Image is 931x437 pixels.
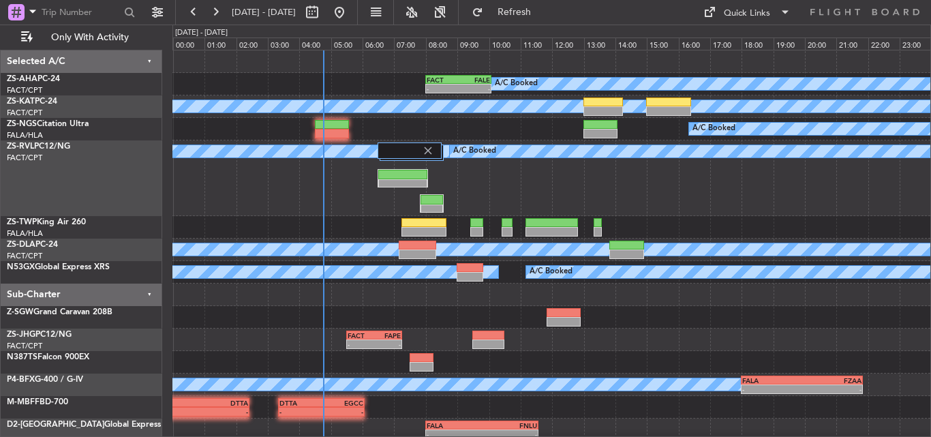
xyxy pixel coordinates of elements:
[552,37,583,50] div: 12:00
[7,308,112,316] a: Z-SGWGrand Caravan 208B
[299,37,331,50] div: 04:00
[331,37,363,50] div: 05:00
[802,376,861,385] div: FZAA
[426,37,457,50] div: 08:00
[427,421,482,430] div: FALA
[7,376,35,384] span: P4-BFX
[7,120,89,128] a: ZS-NGSCitation Ultra
[724,7,770,20] div: Quick Links
[321,399,363,407] div: EGCC
[173,37,204,50] div: 00:00
[7,353,37,361] span: N387TS
[348,340,374,348] div: -
[7,263,35,271] span: N53GX
[530,262,573,282] div: A/C Booked
[42,2,120,22] input: Trip Number
[7,108,42,118] a: FACT/CPT
[805,37,836,50] div: 20:00
[427,85,459,93] div: -
[7,75,60,83] a: ZS-AHAPC-24
[7,228,43,239] a: FALA/HLA
[521,37,552,50] div: 11:00
[868,37,900,50] div: 22:00
[742,376,802,385] div: FALA
[204,37,236,50] div: 01:00
[374,340,401,348] div: -
[427,76,459,84] div: FACT
[35,33,144,42] span: Only With Activity
[15,27,148,48] button: Only With Activity
[489,37,521,50] div: 10:00
[7,218,37,226] span: ZS-TWP
[458,85,490,93] div: -
[232,6,296,18] span: [DATE] - [DATE]
[348,331,374,340] div: FACT
[7,376,83,384] a: P4-BFXG-400 / G-IV
[394,37,425,50] div: 07:00
[453,141,496,162] div: A/C Booked
[7,142,34,151] span: ZS-RVL
[900,37,931,50] div: 23:00
[116,408,247,416] div: -
[422,145,434,157] img: gray-close.svg
[836,37,868,50] div: 21:00
[363,37,394,50] div: 06:00
[279,399,322,407] div: DTTA
[7,241,58,249] a: ZS-DLAPC-24
[742,37,773,50] div: 18:00
[679,37,710,50] div: 16:00
[7,398,68,406] a: M-MBFFBD-700
[7,153,42,163] a: FACT/CPT
[615,37,647,50] div: 14:00
[7,331,72,339] a: ZS-JHGPC12/NG
[7,218,86,226] a: ZS-TWPKing Air 260
[7,398,40,406] span: M-MBFF
[647,37,678,50] div: 15:00
[7,75,37,83] span: ZS-AHA
[7,97,57,106] a: ZS-KATPC-24
[710,37,742,50] div: 17:00
[7,421,161,429] a: D2-[GEOGRAPHIC_DATA]Global Express
[482,421,537,430] div: FNLU
[802,385,861,393] div: -
[321,408,363,416] div: -
[742,385,802,393] div: -
[175,27,228,39] div: [DATE] - [DATE]
[486,7,543,17] span: Refresh
[279,408,322,416] div: -
[236,37,268,50] div: 02:00
[7,331,35,339] span: ZS-JHG
[697,1,797,23] button: Quick Links
[495,74,538,94] div: A/C Booked
[7,85,42,95] a: FACT/CPT
[268,37,299,50] div: 03:00
[116,399,247,407] div: DTTA
[458,76,490,84] div: FALE
[584,37,615,50] div: 13:00
[465,1,547,23] button: Refresh
[7,263,110,271] a: N53GXGlobal Express XRS
[7,130,43,140] a: FALA/HLA
[7,142,70,151] a: ZS-RVLPC12/NG
[774,37,805,50] div: 19:00
[7,308,33,316] span: Z-SGW
[374,331,401,340] div: FAPE
[7,251,42,261] a: FACT/CPT
[457,37,489,50] div: 09:00
[7,421,104,429] span: D2-[GEOGRAPHIC_DATA]
[7,353,89,361] a: N387TSFalcon 900EX
[7,341,42,351] a: FACT/CPT
[7,97,35,106] span: ZS-KAT
[7,241,35,249] span: ZS-DLA
[692,119,735,139] div: A/C Booked
[7,120,37,128] span: ZS-NGS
